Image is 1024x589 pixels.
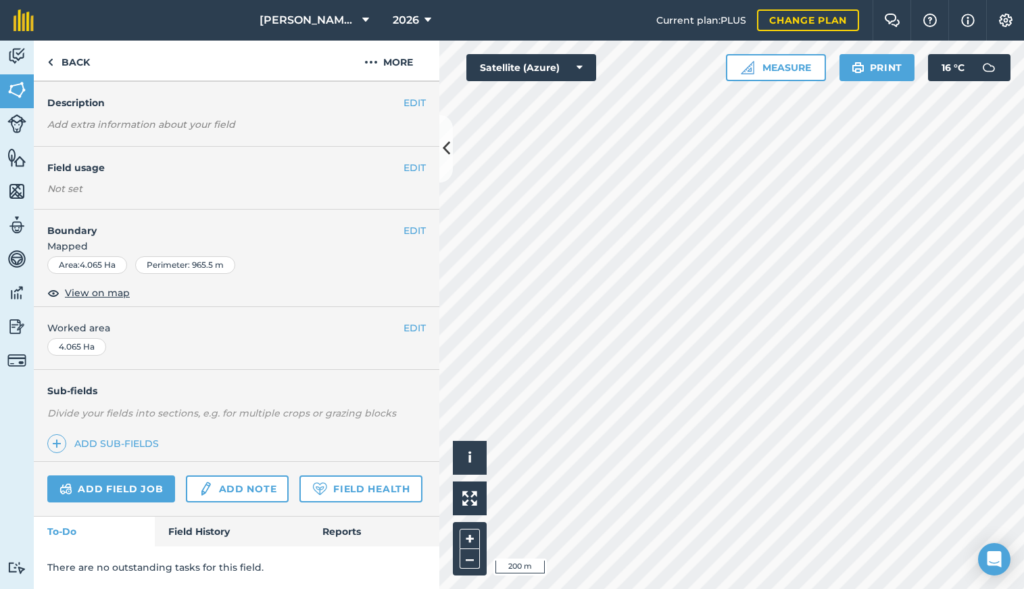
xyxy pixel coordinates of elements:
[52,435,62,452] img: svg+xml;base64,PHN2ZyB4bWxucz0iaHR0cDovL3d3dy53My5vcmcvMjAwMC9zdmciIHdpZHRoPSIxNCIgaGVpZ2h0PSIyNC...
[404,160,426,175] button: EDIT
[309,517,439,546] a: Reports
[7,80,26,100] img: svg+xml;base64,PHN2ZyB4bWxucz0iaHR0cDovL3d3dy53My5vcmcvMjAwMC9zdmciIHdpZHRoPSI1NiIgaGVpZ2h0PSI2MC...
[928,54,1010,81] button: 16 °C
[47,54,53,70] img: svg+xml;base64,PHN2ZyB4bWxucz0iaHR0cDovL3d3dy53My5vcmcvMjAwMC9zdmciIHdpZHRoPSI5IiBoZWlnaHQ9IjI0Ii...
[14,9,34,31] img: fieldmargin Logo
[460,529,480,549] button: +
[65,285,130,300] span: View on map
[47,475,175,502] a: Add field job
[998,14,1014,27] img: A cog icon
[47,338,106,356] div: 4.065 Ha
[47,118,235,131] em: Add extra information about your field
[34,239,439,254] span: Mapped
[978,543,1010,575] div: Open Intercom Messenger
[7,147,26,168] img: svg+xml;base64,PHN2ZyB4bWxucz0iaHR0cDovL3d3dy53My5vcmcvMjAwMC9zdmciIHdpZHRoPSI1NiIgaGVpZ2h0PSI2MC...
[186,475,289,502] a: Add note
[34,383,439,398] h4: Sub-fields
[404,223,426,238] button: EDIT
[155,517,308,546] a: Field History
[839,54,915,81] button: Print
[7,316,26,337] img: svg+xml;base64,PD94bWwgdmVyc2lvbj0iMS4wIiBlbmNvZGluZz0idXRmLTgiPz4KPCEtLSBHZW5lcmF0b3I6IEFkb2JlIE...
[59,481,72,497] img: svg+xml;base64,PD94bWwgdmVyc2lvbj0iMS4wIiBlbmNvZGluZz0idXRmLTgiPz4KPCEtLSBHZW5lcmF0b3I6IEFkb2JlIE...
[7,46,26,66] img: svg+xml;base64,PD94bWwgdmVyc2lvbj0iMS4wIiBlbmNvZGluZz0idXRmLTgiPz4KPCEtLSBHZW5lcmF0b3I6IEFkb2JlIE...
[922,14,938,27] img: A question mark icon
[47,182,426,195] div: Not set
[7,114,26,133] img: svg+xml;base64,PD94bWwgdmVyc2lvbj0iMS4wIiBlbmNvZGluZz0idXRmLTgiPz4KPCEtLSBHZW5lcmF0b3I6IEFkb2JlIE...
[47,285,130,301] button: View on map
[7,181,26,202] img: svg+xml;base64,PHN2ZyB4bWxucz0iaHR0cDovL3d3dy53My5vcmcvMjAwMC9zdmciIHdpZHRoPSI1NiIgaGVpZ2h0PSI2MC...
[404,95,426,110] button: EDIT
[453,441,487,475] button: i
[338,41,439,80] button: More
[942,54,965,81] span: 16 ° C
[7,283,26,303] img: svg+xml;base64,PD94bWwgdmVyc2lvbj0iMS4wIiBlbmNvZGluZz0idXRmLTgiPz4KPCEtLSBHZW5lcmF0b3I6IEFkb2JlIE...
[260,12,357,28] span: [PERSON_NAME] LTD
[34,210,404,238] h4: Boundary
[7,215,26,235] img: svg+xml;base64,PD94bWwgdmVyc2lvbj0iMS4wIiBlbmNvZGluZz0idXRmLTgiPz4KPCEtLSBHZW5lcmF0b3I6IEFkb2JlIE...
[466,54,596,81] button: Satellite (Azure)
[7,249,26,269] img: svg+xml;base64,PD94bWwgdmVyc2lvbj0iMS4wIiBlbmNvZGluZz0idXRmLTgiPz4KPCEtLSBHZW5lcmF0b3I6IEFkb2JlIE...
[47,95,426,110] h4: Description
[47,407,396,419] em: Divide your fields into sections, e.g. for multiple crops or grazing blocks
[852,60,864,76] img: svg+xml;base64,PHN2ZyB4bWxucz0iaHR0cDovL3d3dy53My5vcmcvMjAwMC9zdmciIHdpZHRoPSIxOSIgaGVpZ2h0PSIyNC...
[34,41,103,80] a: Back
[656,13,746,28] span: Current plan : PLUS
[404,321,426,335] button: EDIT
[741,61,754,74] img: Ruler icon
[299,475,422,502] a: Field Health
[47,160,404,175] h4: Field usage
[47,256,127,274] div: Area : 4.065 Ha
[393,12,419,28] span: 2026
[7,561,26,574] img: svg+xml;base64,PD94bWwgdmVyc2lvbj0iMS4wIiBlbmNvZGluZz0idXRmLTgiPz4KPCEtLSBHZW5lcmF0b3I6IEFkb2JlIE...
[47,321,426,335] span: Worked area
[975,54,1002,81] img: svg+xml;base64,PD94bWwgdmVyc2lvbj0iMS4wIiBlbmNvZGluZz0idXRmLTgiPz4KPCEtLSBHZW5lcmF0b3I6IEFkb2JlIE...
[884,14,900,27] img: Two speech bubbles overlapping with the left bubble in the forefront
[135,256,235,274] div: Perimeter : 965.5 m
[961,12,975,28] img: svg+xml;base64,PHN2ZyB4bWxucz0iaHR0cDovL3d3dy53My5vcmcvMjAwMC9zdmciIHdpZHRoPSIxNyIgaGVpZ2h0PSIxNy...
[34,517,155,546] a: To-Do
[364,54,378,70] img: svg+xml;base64,PHN2ZyB4bWxucz0iaHR0cDovL3d3dy53My5vcmcvMjAwMC9zdmciIHdpZHRoPSIyMCIgaGVpZ2h0PSIyNC...
[468,449,472,466] span: i
[460,549,480,569] button: –
[462,491,477,506] img: Four arrows, one pointing top left, one top right, one bottom right and the last bottom left
[7,351,26,370] img: svg+xml;base64,PD94bWwgdmVyc2lvbj0iMS4wIiBlbmNvZGluZz0idXRmLTgiPz4KPCEtLSBHZW5lcmF0b3I6IEFkb2JlIE...
[726,54,826,81] button: Measure
[198,481,213,497] img: svg+xml;base64,PD94bWwgdmVyc2lvbj0iMS4wIiBlbmNvZGluZz0idXRmLTgiPz4KPCEtLSBHZW5lcmF0b3I6IEFkb2JlIE...
[47,434,164,453] a: Add sub-fields
[757,9,859,31] a: Change plan
[47,560,426,575] p: There are no outstanding tasks for this field.
[47,285,59,301] img: svg+xml;base64,PHN2ZyB4bWxucz0iaHR0cDovL3d3dy53My5vcmcvMjAwMC9zdmciIHdpZHRoPSIxOCIgaGVpZ2h0PSIyNC...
